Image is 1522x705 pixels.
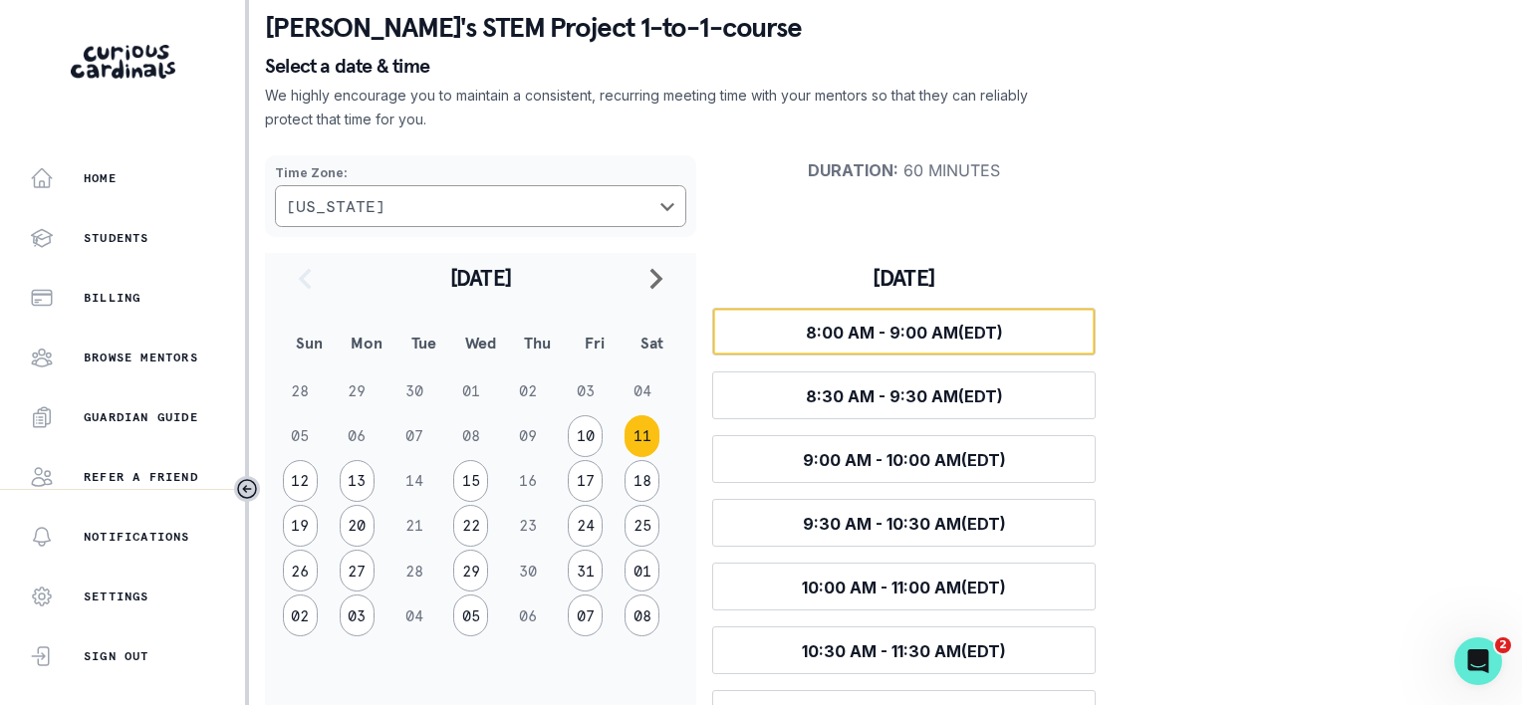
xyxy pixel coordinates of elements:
button: 19 [283,505,318,547]
p: 60 minutes [712,160,1096,180]
span: 10:30 AM - 11:30 AM (EDT) [802,641,1006,661]
h3: [DATE] [712,264,1096,292]
th: Tue [395,317,452,368]
button: 9:30 AM - 10:30 AM(EDT) [712,499,1096,547]
button: Choose a timezone [275,185,686,227]
p: Settings [84,588,149,604]
button: 10:30 AM - 11:30 AM(EDT) [712,626,1096,674]
p: Home [84,170,117,186]
th: Thu [509,317,566,368]
button: 10:00 AM - 11:00 AM(EDT) [712,563,1096,610]
button: 27 [340,550,375,591]
p: Students [84,230,149,246]
button: 13 [340,460,375,502]
button: Toggle sidebar [234,476,260,502]
button: 07 [568,594,603,636]
p: Browse Mentors [84,350,198,365]
button: 01 [625,550,659,591]
button: 15 [453,460,488,502]
span: 10:00 AM - 11:00 AM (EDT) [802,578,1006,597]
button: 05 [453,594,488,636]
iframe: Intercom live chat [1454,637,1502,685]
strong: Duration : [808,160,898,180]
button: 8:00 AM - 9:00 AM(EDT) [712,308,1096,355]
button: 17 [568,460,603,502]
p: Select a date & time [265,56,1506,76]
button: 25 [625,505,659,547]
img: Curious Cardinals Logo [71,45,175,79]
span: 8:00 AM - 9:00 AM (EDT) [806,323,1003,343]
h2: [DATE] [329,264,633,292]
button: 11 [625,415,659,457]
p: Billing [84,290,140,306]
strong: Time Zone : [275,165,348,180]
button: 02 [283,594,318,636]
button: 8:30 AM - 9:30 AM(EDT) [712,371,1096,419]
button: 10 [568,415,603,457]
p: Guardian Guide [84,409,198,425]
button: navigate to next month [633,253,680,303]
button: 08 [625,594,659,636]
span: 8:30 AM - 9:30 AM (EDT) [806,386,1003,406]
button: 9:00 AM - 10:00 AM(EDT) [712,435,1096,483]
button: 20 [340,505,375,547]
button: 24 [568,505,603,547]
p: Refer a friend [84,469,198,485]
button: 31 [568,550,603,591]
th: Fri [566,317,623,368]
p: Sign Out [84,648,149,664]
span: 9:00 AM - 10:00 AM (EDT) [803,450,1006,470]
th: Wed [452,317,509,368]
span: 2 [1495,637,1511,653]
button: 29 [453,550,488,591]
button: 18 [625,460,659,502]
th: Mon [338,317,394,368]
p: Notifications [84,529,190,545]
span: 9:30 AM - 10:30 AM (EDT) [803,514,1006,534]
th: Sun [281,317,338,368]
button: 03 [340,594,375,636]
button: 12 [283,460,318,502]
th: Sat [624,317,680,368]
button: 22 [453,505,488,547]
p: We highly encourage you to maintain a consistent, recurring meeting time with your mentors so tha... [265,84,1030,131]
button: 26 [283,550,318,591]
p: [PERSON_NAME]'s STEM Project 1-to-1-course [265,8,1506,48]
